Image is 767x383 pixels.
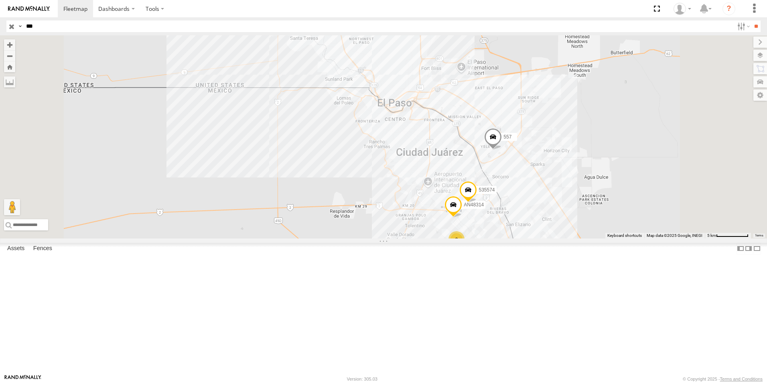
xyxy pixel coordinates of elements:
label: Fences [29,243,56,254]
a: Terms and Conditions [720,377,763,381]
label: Dock Summary Table to the Left [737,243,745,255]
div: 2 [448,231,465,247]
label: Hide Summary Table [753,243,761,255]
label: Search Query [17,20,23,32]
span: 535574 [479,187,495,193]
i: ? [722,2,735,15]
button: Zoom Home [4,61,15,72]
label: Map Settings [753,90,767,101]
label: Search Filter Options [734,20,751,32]
span: Map data ©2025 Google, INEGI [647,233,702,238]
label: Dock Summary Table to the Right [745,243,753,255]
span: 557 [503,134,511,140]
div: Alonso Dominguez [671,3,694,15]
div: Version: 305.03 [347,377,377,381]
button: Zoom in [4,39,15,50]
button: Drag Pegman onto the map to open Street View [4,199,20,215]
span: 5 km [707,233,716,238]
label: Assets [3,243,28,254]
a: Visit our Website [4,375,41,383]
label: Measure [4,76,15,88]
button: Zoom out [4,50,15,61]
span: AN48314 [464,202,484,208]
button: Keyboard shortcuts [607,233,642,238]
a: Terms [755,234,763,237]
button: Map Scale: 5 km per 77 pixels [705,233,751,238]
img: rand-logo.svg [8,6,50,12]
div: © Copyright 2025 - [683,377,763,381]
